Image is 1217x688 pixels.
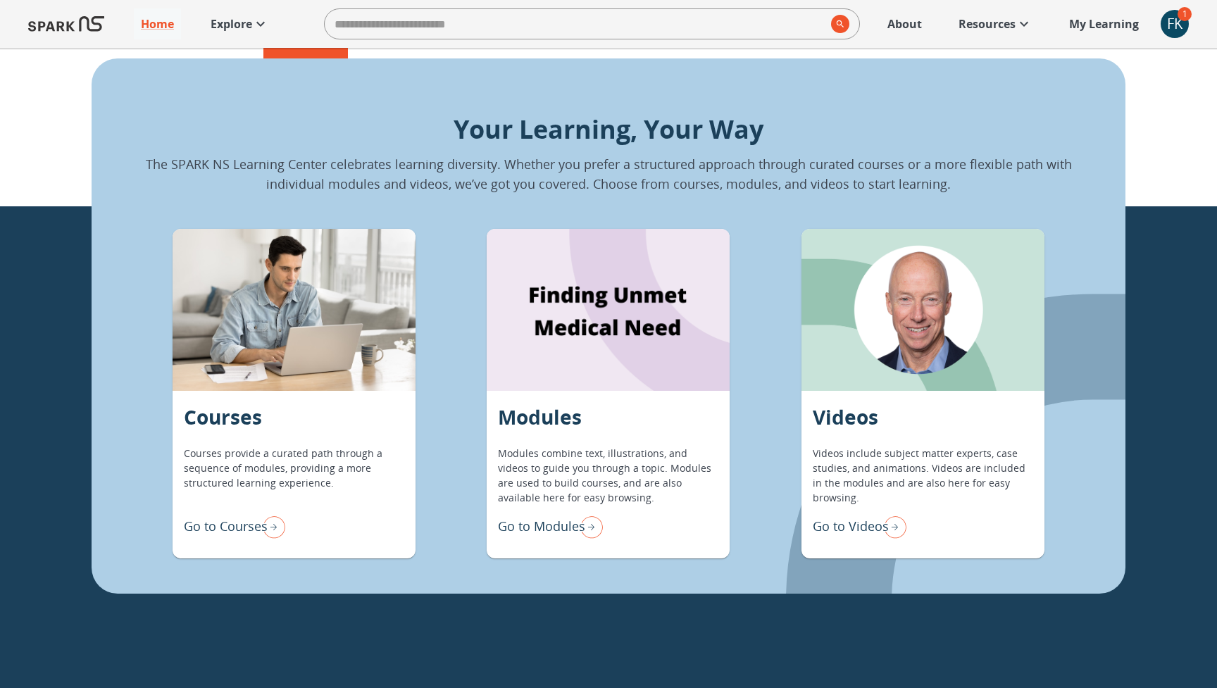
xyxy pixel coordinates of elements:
p: Courses provide a curated path through a sequence of modules, providing a more structured learnin... [184,446,404,505]
a: Explore [204,8,276,39]
a: About [880,8,929,39]
p: The SPARK NS Learning Center celebrates learning diversity. Whether you prefer a structured appro... [137,154,1080,194]
div: Go to Modules [498,512,603,542]
img: right arrow [878,512,906,542]
p: Your Learning, Your Way [137,111,1080,149]
a: Home [134,8,181,39]
div: Modules [487,229,730,391]
div: Go to Videos [813,512,906,542]
div: Courses [173,229,416,391]
div: FK [1161,10,1189,38]
a: My Learning [1062,8,1147,39]
div: Go to Courses [184,512,285,542]
button: account of current user [1161,10,1189,38]
p: Modules combine text, illustrations, and videos to guide you through a topic. Modules are used to... [498,446,718,505]
p: Videos include subject matter experts, case studies, and animations. Videos are included in the m... [813,446,1033,505]
p: Go to Modules [498,517,585,536]
p: Explore [211,15,252,32]
img: Logo of SPARK at Stanford [28,7,104,41]
p: Courses [184,402,262,432]
p: Modules [498,402,582,432]
p: My Learning [1069,15,1139,32]
a: Resources [951,8,1040,39]
p: Go to Courses [184,517,268,536]
p: Home [141,15,174,32]
img: right arrow [575,512,603,542]
p: Go to Videos [813,517,889,536]
span: 1 [1178,7,1192,21]
p: About [887,15,922,32]
img: right arrow [257,512,285,542]
div: Videos [801,229,1044,391]
button: search [825,9,849,39]
p: Resources [959,15,1016,32]
p: Videos [813,402,878,432]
